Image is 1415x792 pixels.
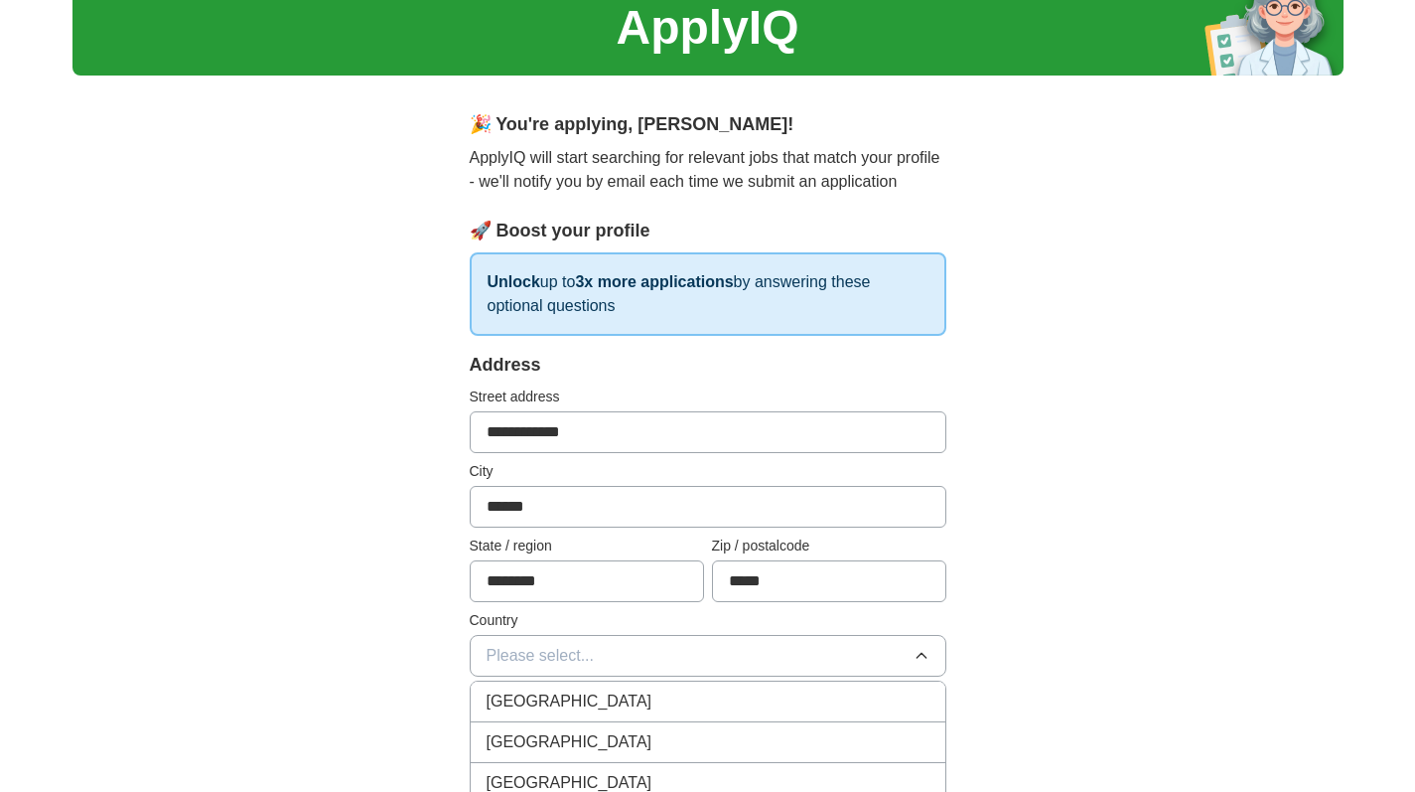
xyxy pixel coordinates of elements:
label: Street address [470,387,946,407]
strong: Unlock [488,273,540,290]
span: [GEOGRAPHIC_DATA] [487,690,652,713]
strong: 3x more applications [575,273,733,290]
div: 🎉 You're applying , [PERSON_NAME] ! [470,111,946,138]
label: Country [470,610,946,631]
span: [GEOGRAPHIC_DATA] [487,730,652,754]
div: 🚀 Boost your profile [470,218,946,244]
span: Please select... [487,644,595,668]
div: Address [470,352,946,379]
button: Please select... [470,635,946,677]
label: City [470,461,946,482]
label: State / region [470,536,704,556]
p: up to by answering these optional questions [470,252,946,336]
label: Zip / postalcode [712,536,946,556]
p: ApplyIQ will start searching for relevant jobs that match your profile - we'll notify you by emai... [470,146,946,194]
